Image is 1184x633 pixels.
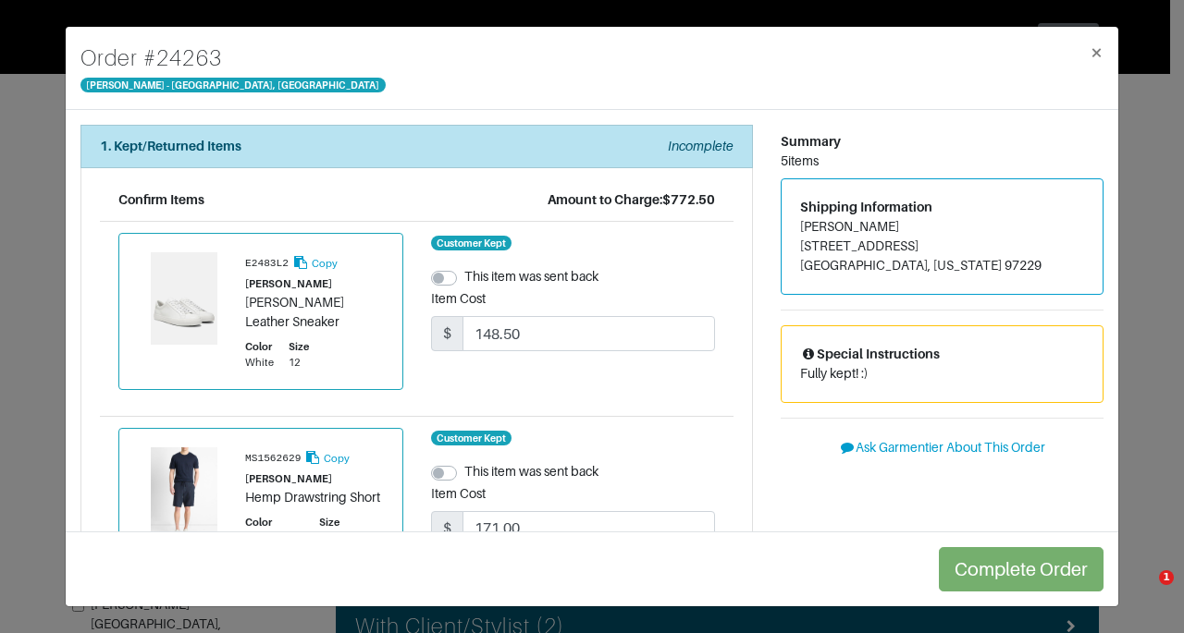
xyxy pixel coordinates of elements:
[1121,570,1165,615] iframe: Intercom live chat
[245,530,304,545] div: Coastal Blue
[431,431,512,445] span: Customer Kept
[245,355,274,371] div: White
[312,258,338,269] small: Copy
[464,267,598,286] label: This item was sent back
[781,152,1104,171] div: 5 items
[431,316,463,351] span: $
[138,447,230,540] img: Product
[245,339,274,355] div: Color
[289,339,309,355] div: Size
[118,190,204,210] div: Confirm Items
[291,252,339,274] button: Copy
[303,447,351,469] button: Copy
[245,278,332,289] small: [PERSON_NAME]
[431,289,486,309] label: Item Cost
[80,78,386,92] span: [PERSON_NAME] - [GEOGRAPHIC_DATA], [GEOGRAPHIC_DATA]
[245,488,384,507] div: Hemp Drawstring Short
[668,139,734,153] em: Incomplete
[80,42,386,75] h4: Order # 24263
[1090,40,1104,65] span: ×
[464,462,598,481] label: This item was sent back
[245,473,332,484] small: [PERSON_NAME]
[245,453,301,464] small: MS1562629
[431,511,463,546] span: $
[245,258,289,269] small: E2483L2
[800,217,1084,275] address: [PERSON_NAME] [STREET_ADDRESS] [GEOGRAPHIC_DATA], [US_STATE] 97229
[138,252,230,345] img: Product
[245,515,304,530] div: Color
[431,484,486,504] label: Item Cost
[1159,570,1174,585] span: 1
[800,200,932,214] span: Shipping Information
[431,236,512,250] span: Customer Kept
[324,453,350,464] small: Copy
[781,132,1104,152] div: Summary
[245,293,384,332] div: [PERSON_NAME] Leather Sneaker
[319,530,339,545] div: L
[289,355,309,371] div: 12
[1075,27,1118,79] button: Close
[548,190,715,210] div: Amount to Charge: $772.50
[100,139,241,153] strong: 1. Kept/Returned Items
[800,347,940,361] span: Special Instructions
[939,547,1104,591] button: Complete Order
[800,364,1084,383] p: Fully kept! :)
[781,433,1104,462] button: Ask Garmentier About This Order
[319,515,339,530] div: Size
